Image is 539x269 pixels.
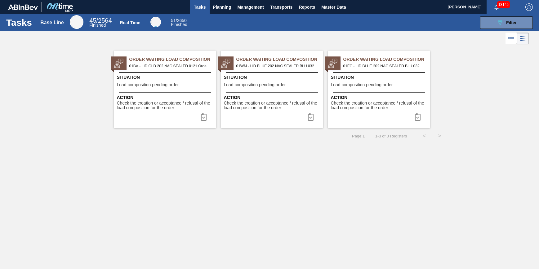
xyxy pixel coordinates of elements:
div: Base Line [89,18,112,27]
span: Master Data [321,3,346,11]
span: Order Waiting Load Composition [236,56,323,63]
img: status [328,59,337,68]
span: 51 [171,18,176,23]
span: / 2564 [89,17,112,24]
img: icon-task complete [307,113,314,121]
span: Planning [213,3,231,11]
img: Logout [525,3,533,11]
button: icon-task complete [410,111,425,123]
img: status [221,59,230,68]
span: Finished [171,22,187,27]
div: Complete task: 6879092 [196,111,211,123]
span: Management [237,3,264,11]
div: Complete task: 6881245 [410,111,425,123]
div: Complete task: 6879107 [303,111,318,123]
button: Notifications [487,3,506,11]
span: 01WM - LID BLUE 202 NAC SEALED BLU 0322 Order - 777896 [236,63,318,69]
span: Load composition pending order [224,83,286,87]
span: Check the creation or acceptance / refusal of the load composition for the order [117,101,215,110]
span: Action [224,94,322,101]
button: Filter [480,16,533,29]
img: icon-task complete [200,113,207,121]
span: Action [117,94,215,101]
span: Tasks [193,3,207,11]
div: Base Line [40,20,64,25]
img: icon-task complete [414,113,421,121]
span: Situation [331,74,429,81]
span: 1 - 3 of 3 Registers [374,134,407,138]
button: < [416,128,432,144]
span: Situation [117,74,215,81]
span: / 2650 [171,18,187,23]
span: 01BV - LID GLD 202 NAC SEALED 0121 Order - 777396 [129,63,211,69]
span: 13145 [497,1,510,8]
button: icon-task complete [196,111,211,123]
button: > [432,128,448,144]
div: Card Vision [517,33,529,44]
span: Finished [89,23,106,28]
h1: Tasks [6,19,32,26]
span: Page : 1 [352,134,365,138]
span: Reports [299,3,315,11]
div: Real Time [150,17,161,27]
span: Transports [270,3,292,11]
span: Situation [224,74,322,81]
img: status [114,59,123,68]
img: TNhmsLtSVTkK8tSr43FrP2fwEKptu5GPRR3wAAAABJRU5ErkJggg== [8,4,38,10]
div: Real Time [171,19,187,27]
span: Order Waiting Load Composition [129,56,216,63]
span: Order Waiting Load Composition [343,56,430,63]
span: Load composition pending order [117,83,179,87]
div: List Vision [506,33,517,44]
div: Real Time [120,20,140,25]
div: Base Line [70,15,83,29]
span: 01FC - LID BLUE 202 NAC SEALED BLU 0322 Order - 782725 [343,63,425,69]
span: Check the creation or acceptance / refusal of the load composition for the order [224,101,322,110]
span: Action [331,94,429,101]
span: Filter [506,20,517,25]
span: Check the creation or acceptance / refusal of the load composition for the order [331,101,429,110]
button: icon-task complete [303,111,318,123]
span: Load composition pending order [331,83,393,87]
span: 45 [89,17,96,24]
